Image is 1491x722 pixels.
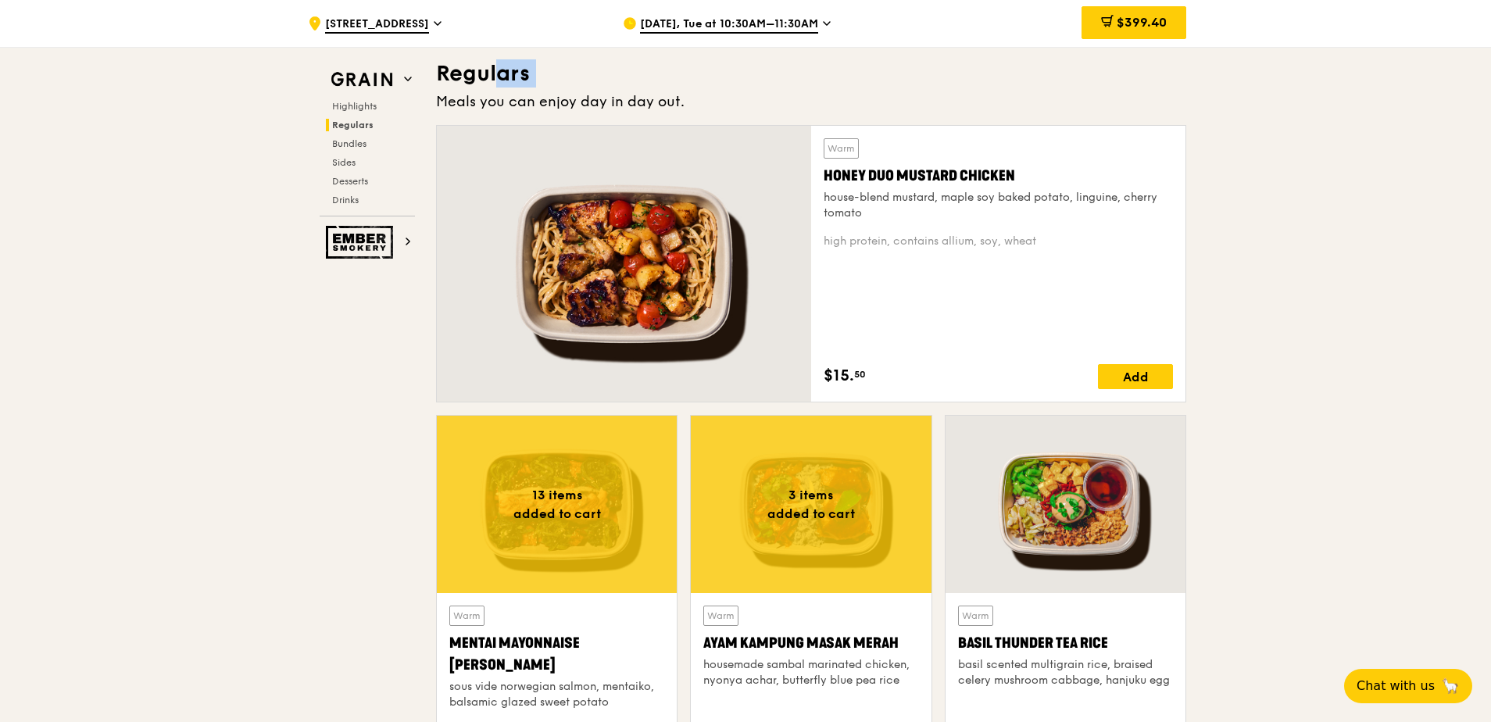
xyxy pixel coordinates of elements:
[703,657,918,688] div: housemade sambal marinated chicken, nyonya achar, butterfly blue pea rice
[1441,677,1460,695] span: 🦙
[332,195,359,206] span: Drinks
[640,16,818,34] span: [DATE], Tue at 10:30AM–11:30AM
[1344,669,1472,703] button: Chat with us🦙
[703,632,918,654] div: Ayam Kampung Masak Merah
[332,101,377,112] span: Highlights
[854,368,866,381] span: 50
[824,234,1173,249] div: high protein, contains allium, soy, wheat
[824,190,1173,221] div: house-blend mustard, maple soy baked potato, linguine, cherry tomato
[326,66,398,94] img: Grain web logo
[332,157,356,168] span: Sides
[325,16,429,34] span: [STREET_ADDRESS]
[824,138,859,159] div: Warm
[449,679,664,710] div: sous vide norwegian salmon, mentaiko, balsamic glazed sweet potato
[958,632,1173,654] div: Basil Thunder Tea Rice
[449,632,664,676] div: Mentai Mayonnaise [PERSON_NAME]
[436,59,1186,88] h3: Regulars
[332,120,374,130] span: Regulars
[332,138,366,149] span: Bundles
[1117,15,1167,30] span: $399.40
[958,606,993,626] div: Warm
[824,364,854,388] span: $15.
[1098,364,1173,389] div: Add
[332,176,368,187] span: Desserts
[1357,677,1435,695] span: Chat with us
[958,657,1173,688] div: basil scented multigrain rice, braised celery mushroom cabbage, hanjuku egg
[449,606,484,626] div: Warm
[703,606,738,626] div: Warm
[436,91,1186,113] div: Meals you can enjoy day in day out.
[824,165,1173,187] div: Honey Duo Mustard Chicken
[326,226,398,259] img: Ember Smokery web logo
